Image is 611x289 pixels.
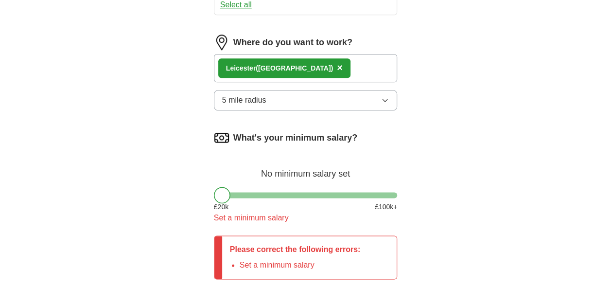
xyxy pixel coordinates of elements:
span: ([GEOGRAPHIC_DATA]) [256,64,333,72]
div: ter [226,63,333,73]
span: £ 100 k+ [375,202,397,212]
button: 5 mile radius [214,90,398,110]
img: location.png [214,35,229,50]
button: × [337,61,343,75]
p: Please correct the following errors: [230,244,361,255]
label: What's your minimum salary? [233,131,357,144]
span: 5 mile radius [222,94,266,106]
div: No minimum salary set [214,157,398,181]
label: Where do you want to work? [233,36,352,49]
span: £ 20 k [214,202,228,212]
div: Set a minimum salary [214,212,398,224]
img: salary.png [214,130,229,145]
strong: Leices [226,64,247,72]
li: Set a minimum salary [240,259,361,271]
span: × [337,62,343,73]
